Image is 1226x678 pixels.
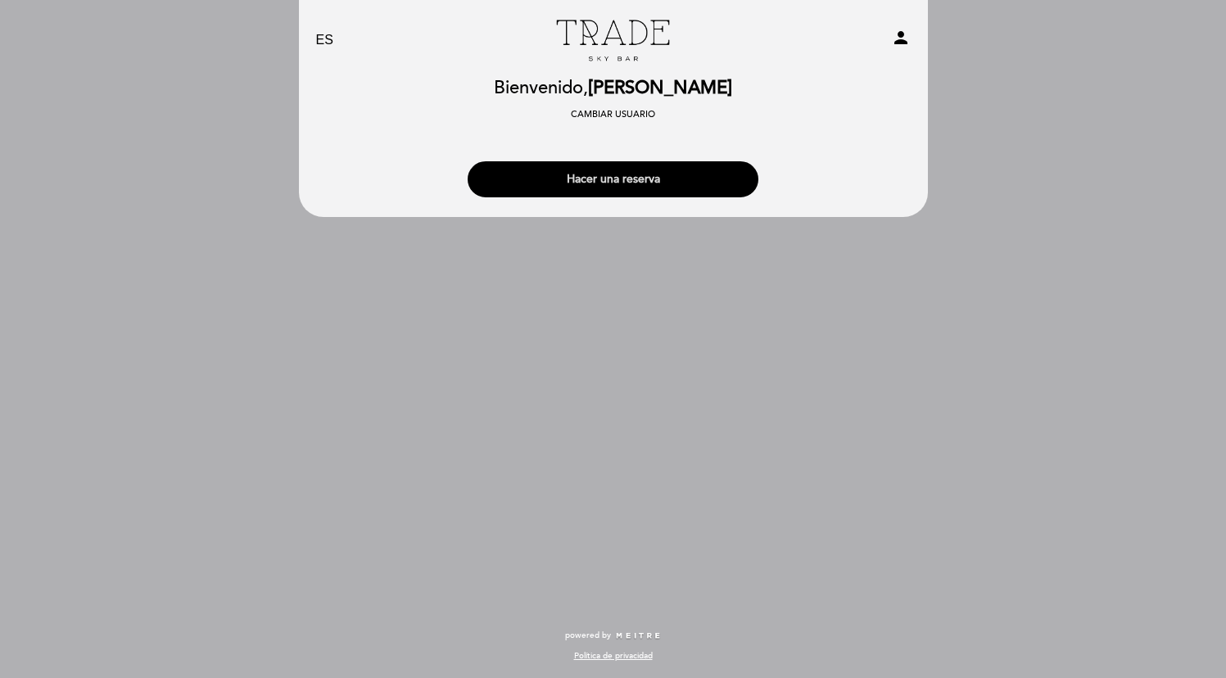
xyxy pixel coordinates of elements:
a: powered by [565,630,662,641]
button: Hacer una reserva [468,161,758,197]
button: Cambiar usuario [566,107,660,122]
span: powered by [565,630,611,641]
button: person [891,28,911,53]
h2: Bienvenido, [494,79,732,98]
img: MEITRE [615,632,662,640]
a: Política de privacidad [574,650,653,662]
span: [PERSON_NAME] [588,77,732,99]
i: person [891,28,911,47]
a: Trade Sky Bar [511,18,716,63]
